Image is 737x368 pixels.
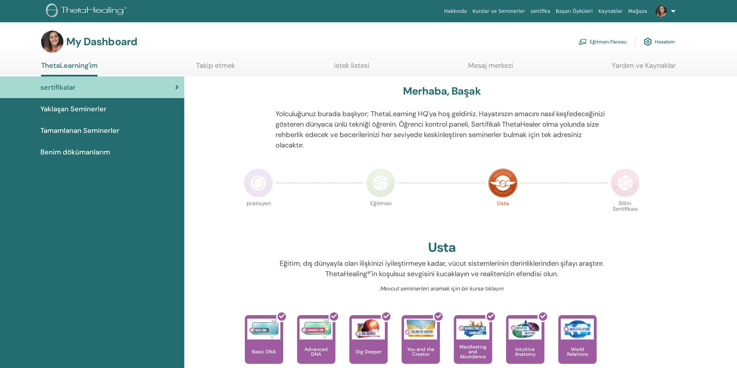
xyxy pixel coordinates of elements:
[612,61,676,75] a: Yardım ve Kaynaklar
[334,61,370,75] a: istek listesi
[428,240,456,256] h2: Usta
[276,285,608,293] p: Mevcut seminerleri aramak için bir kursa tıklayın
[403,85,481,97] h3: Merhaba, Başak
[353,349,384,354] p: Dig Deeper
[40,82,76,93] span: sertifikalar
[579,34,627,49] a: Eğitmen Panosu
[247,319,280,339] img: Basic DNA
[528,5,553,18] a: sertifika
[644,36,652,48] img: cog.svg
[366,168,395,198] img: Instructor
[470,5,528,18] a: Kurslar ve Seminerler
[276,258,608,279] p: Eğitim, dış dünyayla olan ilişkinizi iyileştirmeye kadar, vücut sistemlerinin derinliklerinden şi...
[488,201,518,230] p: Usta
[40,104,107,114] span: Yaklaşan Seminerler
[276,109,608,150] p: Yolculuğunuz burada başlıyor; ThetaLearning HQ'ya hoş geldiniz. Hayatınızın amacını nasıl keşfede...
[41,31,63,53] img: default.jpg
[558,347,597,357] p: World Relations
[41,61,98,77] a: ThetaLearning'im
[625,5,650,18] a: Mağaza
[611,201,640,230] p: Bilim Sertifikası
[66,35,137,48] h3: My Dashboard
[402,347,440,357] p: You and the Creator
[611,168,640,198] img: Certificate of Science
[506,347,544,357] p: Intuitive Anatomy
[40,147,110,157] span: Benim dökümanlarım
[468,61,513,75] a: Mesaj merkezi
[655,6,667,17] img: default.jpg
[579,39,587,45] img: chalkboard-teacher.svg
[46,3,129,19] img: logo.png
[366,201,395,230] p: Eğitmen
[40,125,119,136] span: Tamamlanan Seminerler
[404,319,437,338] img: You and the Creator
[244,201,273,230] p: pratisyen
[456,319,489,339] img: Manifesting and Abundance
[553,5,596,18] a: Başarı Öyküleri
[297,347,335,357] p: Advanced DNA
[509,319,542,339] img: Intuitive Anatomy
[454,344,492,359] p: Manifesting and Abundance
[300,319,333,339] img: Advanced DNA
[488,168,518,198] img: Master
[644,34,675,49] a: Hesabım
[352,319,385,339] img: Dig Deeper
[196,61,235,75] a: Takip etmek
[244,168,273,198] img: Practitioner
[441,5,470,18] a: Hakkında
[561,319,594,339] img: World Relations
[596,5,626,18] a: Kaynaklar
